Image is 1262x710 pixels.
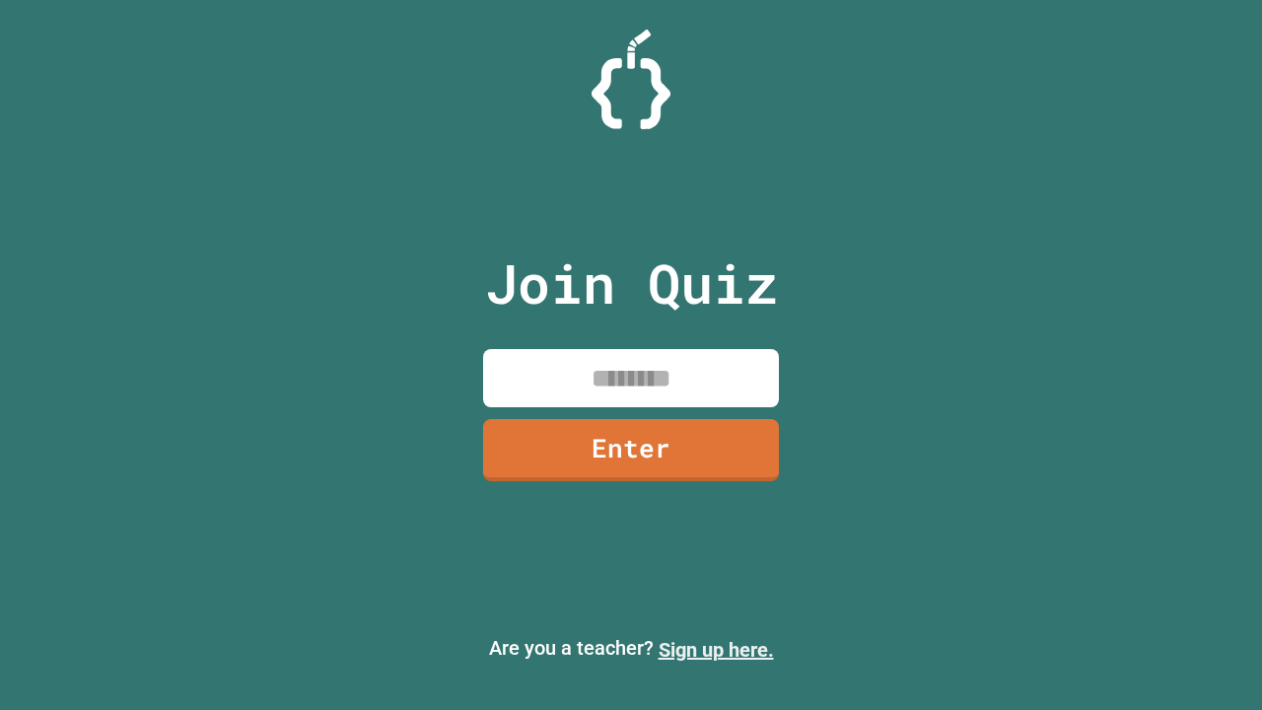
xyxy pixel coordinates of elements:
iframe: chat widget [1179,631,1242,690]
p: Join Quiz [485,243,778,324]
a: Sign up here. [659,638,774,662]
p: Are you a teacher? [16,633,1246,665]
img: Logo.svg [592,30,670,129]
a: Enter [483,419,779,481]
